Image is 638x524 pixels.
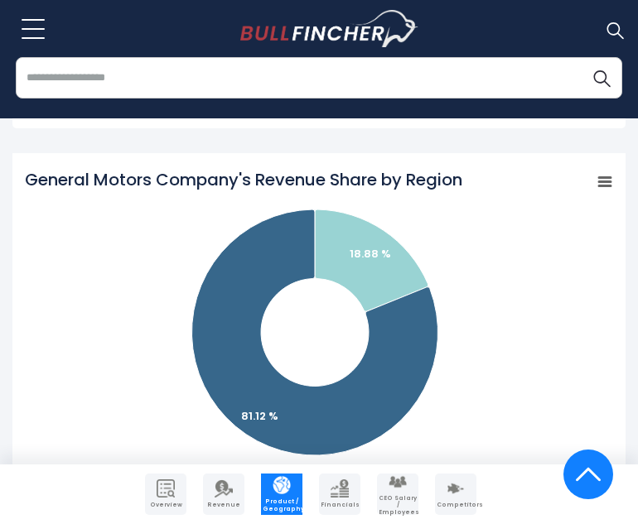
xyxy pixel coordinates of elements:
[435,474,476,515] a: Company Competitors
[263,498,301,512] span: Product / Geography
[240,10,418,48] img: bullfincher logo
[377,474,418,515] a: Company Employees
[241,408,278,424] text: 81.12 %
[321,502,359,508] span: Financials
[25,168,462,191] tspan: General Motors Company's Revenue Share by Region
[240,10,418,48] a: Go to homepage
[319,474,360,515] a: Company Financials
[437,502,475,508] span: Competitors
[145,474,186,515] a: Company Overview
[581,57,622,99] button: Search
[147,502,185,508] span: Overview
[379,495,417,516] span: CEO Salary / Employees
[203,474,244,515] a: Company Revenue
[25,168,613,499] svg: General Motors Company's Revenue Share by Region
[350,246,391,262] text: 18.88 %
[205,502,243,508] span: Revenue
[261,474,302,515] a: Company Product/Geography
